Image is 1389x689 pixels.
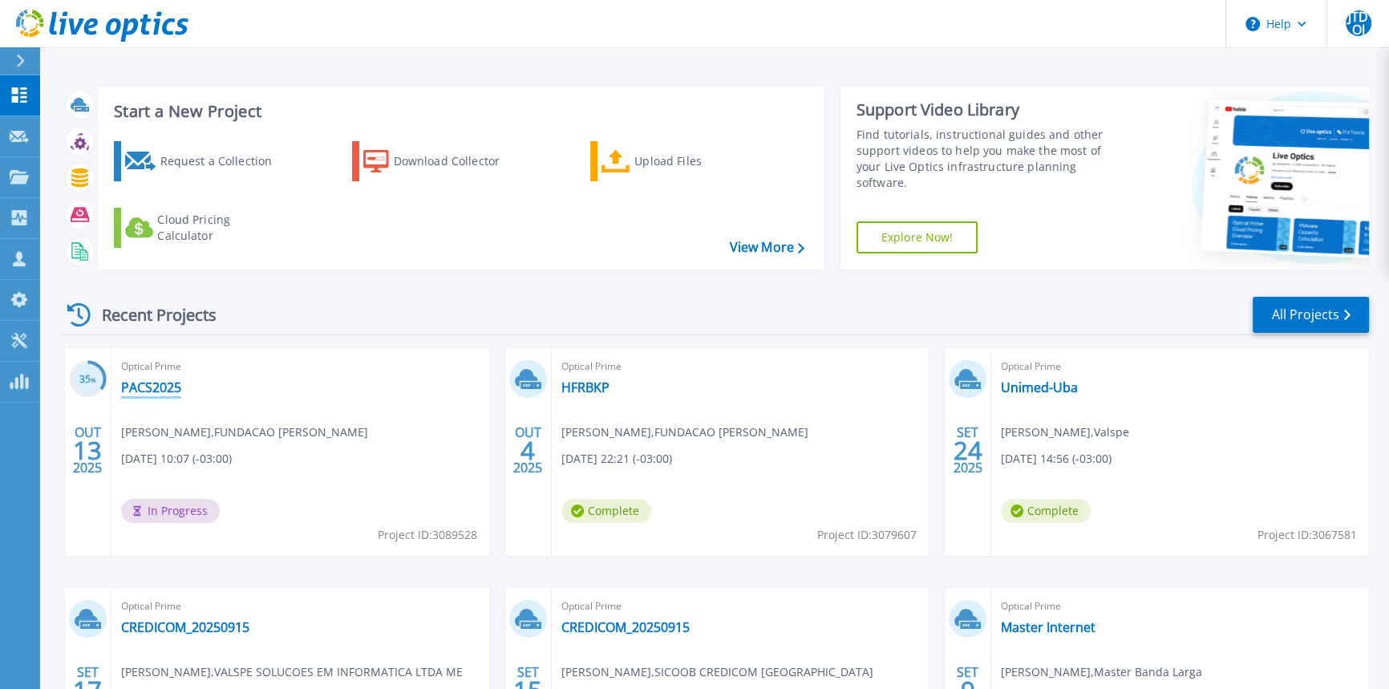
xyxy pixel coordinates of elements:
[157,212,285,244] div: Cloud Pricing Calculator
[91,375,96,384] span: %
[1001,379,1078,395] a: Unimed-Uba
[590,141,769,181] a: Upload Files
[378,526,477,544] span: Project ID: 3089528
[954,444,982,457] span: 24
[561,619,690,635] a: CREDICOM_20250915
[729,240,804,255] a: View More
[121,450,232,468] span: [DATE] 10:07 (-03:00)
[121,663,463,681] span: [PERSON_NAME] , VALSPE SOLUCOES EM INFORMATICA LTDA ME
[561,598,920,615] span: Optical Prime
[121,379,181,395] a: PACS2025
[561,379,609,395] a: HFRBKP
[953,421,983,480] div: SET 2025
[856,127,1124,191] div: Find tutorials, instructional guides and other support videos to help you make the most of your L...
[69,371,107,389] h3: 35
[817,526,917,544] span: Project ID: 3079607
[856,221,978,253] a: Explore Now!
[512,421,543,480] div: OUT 2025
[394,145,522,177] div: Download Collector
[856,99,1124,120] div: Support Video Library
[352,141,531,181] a: Download Collector
[62,295,238,334] div: Recent Projects
[1346,10,1371,36] span: JTDOJ
[73,444,102,457] span: 13
[1257,526,1357,544] span: Project ID: 3067581
[114,103,804,120] h3: Start a New Project
[1001,619,1095,635] a: Master Internet
[114,141,293,181] a: Request a Collection
[121,598,480,615] span: Optical Prime
[114,208,293,248] a: Cloud Pricing Calculator
[1001,663,1202,681] span: [PERSON_NAME] , Master Banda Larga
[561,358,920,375] span: Optical Prime
[160,145,288,177] div: Request a Collection
[1001,450,1112,468] span: [DATE] 14:56 (-03:00)
[1001,424,1129,441] span: [PERSON_NAME] , Valspe
[561,663,873,681] span: [PERSON_NAME] , SICOOB CREDICOM [GEOGRAPHIC_DATA]
[1001,499,1091,523] span: Complete
[634,145,763,177] div: Upload Files
[561,499,651,523] span: Complete
[72,421,103,480] div: OUT 2025
[561,450,672,468] span: [DATE] 22:21 (-03:00)
[121,499,220,523] span: In Progress
[1001,358,1359,375] span: Optical Prime
[561,424,808,441] span: [PERSON_NAME] , FUNDACAO [PERSON_NAME]
[121,424,368,441] span: [PERSON_NAME] , FUNDACAO [PERSON_NAME]
[520,444,535,457] span: 4
[1253,297,1369,333] a: All Projects
[121,358,480,375] span: Optical Prime
[1001,598,1359,615] span: Optical Prime
[121,619,249,635] a: CREDICOM_20250915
